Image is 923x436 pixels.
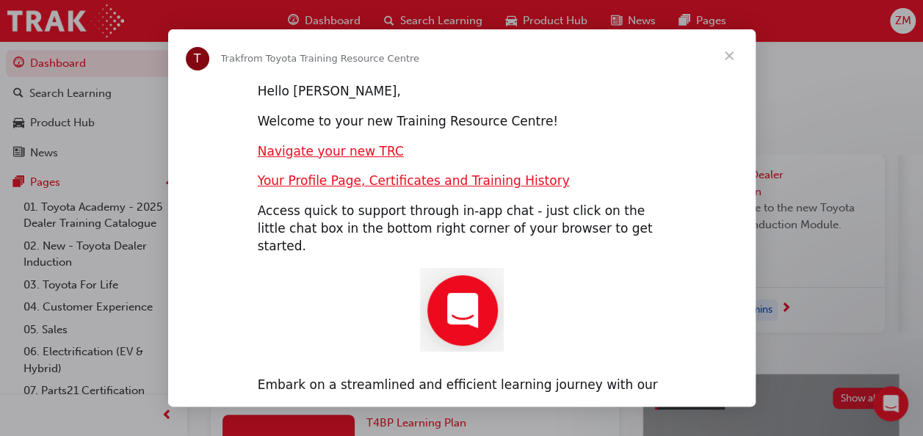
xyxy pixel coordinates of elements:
div: Hello [PERSON_NAME], [258,83,666,101]
div: Welcome to your new Training Resource Centre! [258,113,666,131]
div: Embark on a streamlined and efficient learning journey with our enhanced Training Resource Centre! [258,377,666,412]
div: Access quick to support through in-app chat - just click on the little chat box in the bottom rig... [258,203,666,255]
span: Trak [221,53,241,64]
span: Close [703,29,756,82]
a: Navigate your new TRC [258,144,404,159]
div: Profile image for Trak [186,47,209,70]
span: from Toyota Training Resource Centre [240,53,419,64]
a: Your Profile Page, Certificates and Training History [258,173,570,188]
